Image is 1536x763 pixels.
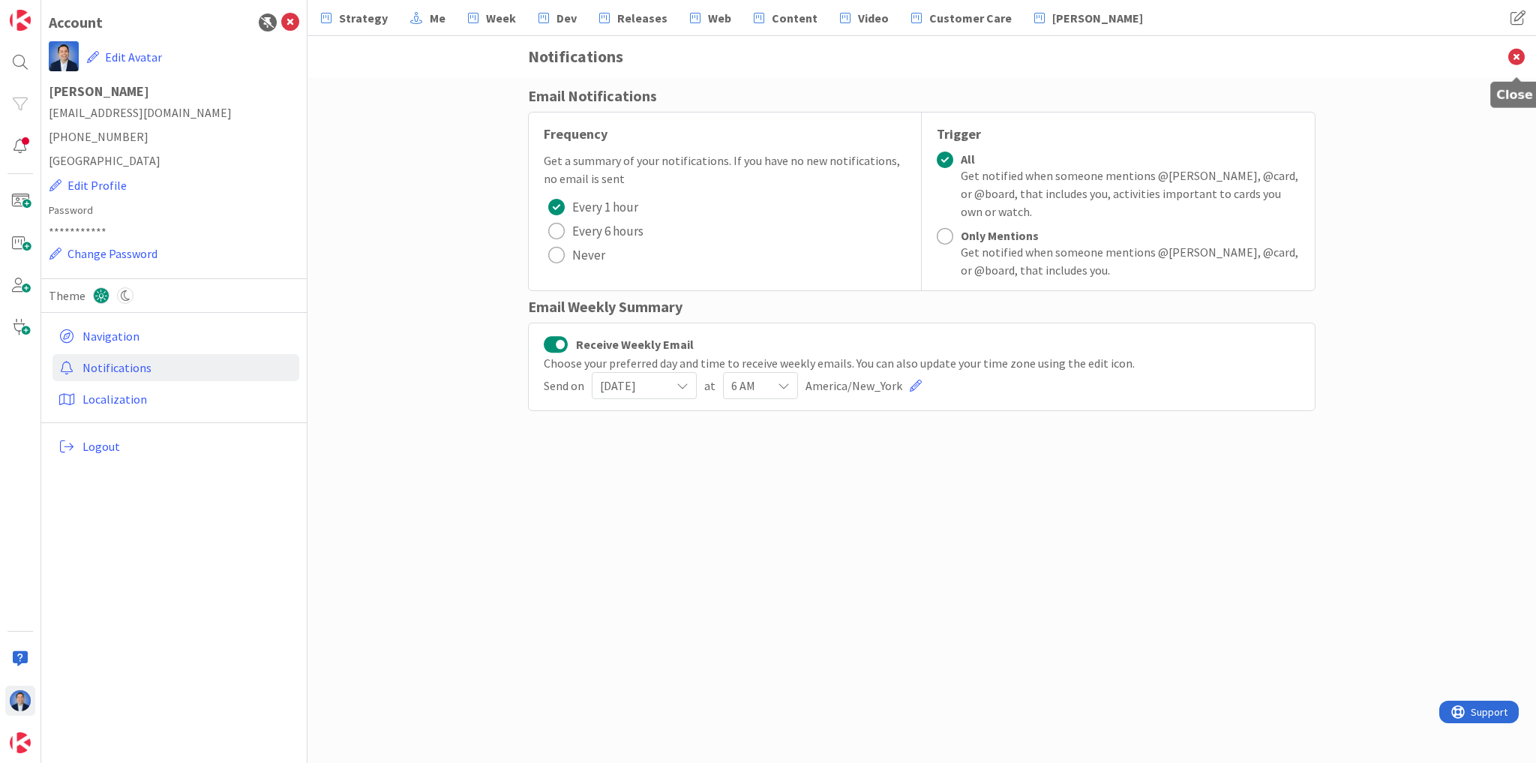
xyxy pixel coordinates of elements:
[528,296,1315,318] div: Email Weekly Summary
[544,219,648,243] button: Every 6 hours
[529,5,586,32] a: Dev
[831,5,898,32] a: Video
[961,167,1300,221] div: Get notified when someone mentions @[PERSON_NAME], @card, or @board, that includes you, activitie...
[52,386,299,413] a: Localization
[572,244,605,266] span: Never
[572,220,643,242] span: Every 6 hours
[49,287,85,305] span: Theme
[49,128,299,146] span: [PHONE_NUMBER]
[31,2,68,20] span: Support
[902,5,1021,32] a: Customer Care
[49,41,79,71] img: DP
[1496,88,1533,102] h5: Close
[556,9,577,27] span: Dev
[961,228,1300,243] div: Only Mentions
[805,377,902,395] span: America/New_York
[708,9,731,27] span: Web
[49,84,299,99] h1: [PERSON_NAME]
[528,36,1315,77] h3: Notifications
[49,11,103,34] div: Account
[681,5,740,32] a: Web
[745,5,826,32] a: Content
[544,335,694,354] label: Receive Weekly Email
[528,85,1315,107] div: Email Notifications
[544,152,906,188] div: Get a summary of your notifications. If you have no new notifications, no email is sent
[1025,5,1152,32] a: [PERSON_NAME]
[572,196,638,218] span: Every 1 hour
[544,195,643,219] button: Every 1 hour
[590,5,676,32] a: Releases
[544,354,1300,372] div: Choose your preferred day and time to receive weekly emails. You can also update your time zone u...
[937,124,1300,144] div: Trigger
[49,152,299,170] span: [GEOGRAPHIC_DATA]
[86,41,163,73] button: Edit Avatar
[544,243,610,267] button: Never
[49,176,127,195] button: Edit Profile
[49,244,158,263] button: Change Password
[459,5,525,32] a: Week
[49,104,299,122] span: [EMAIL_ADDRESS][DOMAIN_NAME]
[430,9,445,27] span: Me
[401,5,454,32] a: Me
[10,690,31,711] img: DP
[544,124,906,144] div: Frequency
[772,9,817,27] span: Content
[929,9,1012,27] span: Customer Care
[731,375,764,396] span: 6 AM
[544,377,584,395] span: Send on
[1052,9,1143,27] span: [PERSON_NAME]
[312,5,397,32] a: Strategy
[600,375,663,396] span: [DATE]
[704,377,715,395] span: at
[544,335,568,354] button: Receive Weekly Email
[617,9,667,27] span: Releases
[961,243,1300,279] div: Get notified when someone mentions @[PERSON_NAME], @card, or @board, that includes you.
[486,9,516,27] span: Week
[52,354,299,381] a: Notifications
[10,10,31,31] img: Visit kanbanzone.com
[82,437,293,455] span: Logout
[52,323,299,350] a: Navigation
[961,152,1300,167] div: All
[339,9,388,27] span: Strategy
[10,732,31,753] img: avatar
[858,9,889,27] span: Video
[49,203,299,218] label: Password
